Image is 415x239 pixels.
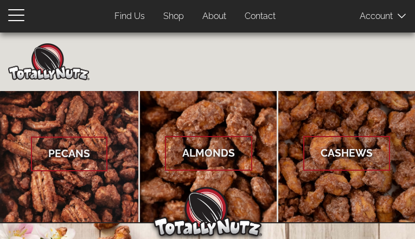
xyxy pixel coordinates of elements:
a: Almonds [140,91,277,223]
span: Cashews [303,136,390,170]
a: Contact [237,6,284,27]
span: Almonds [165,136,252,170]
a: Find Us [106,6,153,27]
a: About [194,6,234,27]
a: Shop [155,6,192,27]
img: Home [8,43,90,80]
img: Totally Nutz Logo [154,187,262,236]
span: Pecans [31,137,107,171]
